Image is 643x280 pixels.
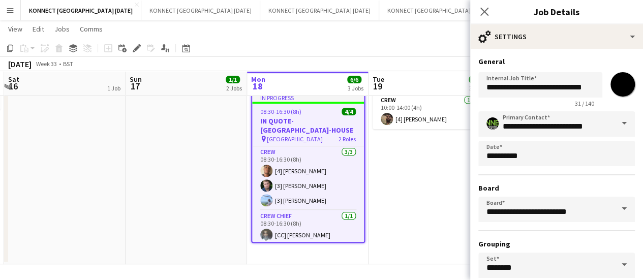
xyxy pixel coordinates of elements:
[379,1,498,20] button: KONNECT [GEOGRAPHIC_DATA] [DATE]
[470,5,643,18] h3: Job Details
[226,76,240,83] span: 1/1
[76,22,107,36] a: Comms
[342,108,356,115] span: 4/4
[7,80,19,92] span: 16
[226,84,242,92] div: 2 Jobs
[4,22,26,36] a: View
[54,24,70,34] span: Jobs
[34,60,59,68] span: Week 33
[80,24,103,34] span: Comms
[252,94,364,102] div: In progress
[141,1,260,20] button: KONNECT [GEOGRAPHIC_DATA] [DATE]
[469,76,483,83] span: 2/2
[63,60,73,68] div: BST
[33,24,44,34] span: Edit
[567,100,602,107] span: 31 / 140
[8,75,19,84] span: Sat
[50,22,74,36] a: Jobs
[130,75,142,84] span: Sun
[470,24,643,49] div: Settings
[28,22,48,36] a: Edit
[251,92,365,243] app-job-card: In progress08:30-16:30 (8h)4/4IN QUOTE-[GEOGRAPHIC_DATA]-HOUSE [GEOGRAPHIC_DATA]2 RolesCrew3/308:...
[251,75,265,84] span: Mon
[128,80,142,92] span: 17
[478,239,635,248] h3: Grouping
[252,146,364,210] app-card-role: Crew3/308:30-16:30 (8h)[4] [PERSON_NAME][3] [PERSON_NAME][3] [PERSON_NAME]
[371,80,384,92] span: 19
[250,80,265,92] span: 18
[21,1,141,20] button: KONNECT [GEOGRAPHIC_DATA] [DATE]
[339,135,356,143] span: 2 Roles
[469,84,485,92] div: 3 Jobs
[373,75,384,84] span: Tue
[107,84,120,92] div: 1 Job
[348,84,363,92] div: 3 Jobs
[260,1,379,20] button: KONNECT [GEOGRAPHIC_DATA] [DATE]
[260,108,301,115] span: 08:30-16:30 (8h)
[373,95,486,129] app-card-role: Crew1/110:00-14:00 (4h)[4] [PERSON_NAME]
[8,24,22,34] span: View
[8,59,32,69] div: [DATE]
[252,210,364,245] app-card-role: Crew Chief1/108:30-16:30 (8h)[CC] [PERSON_NAME]
[478,183,635,193] h3: Board
[478,57,635,66] h3: General
[252,116,364,135] h3: IN QUOTE-[GEOGRAPHIC_DATA]-HOUSE
[347,76,361,83] span: 6/6
[267,135,323,143] span: [GEOGRAPHIC_DATA]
